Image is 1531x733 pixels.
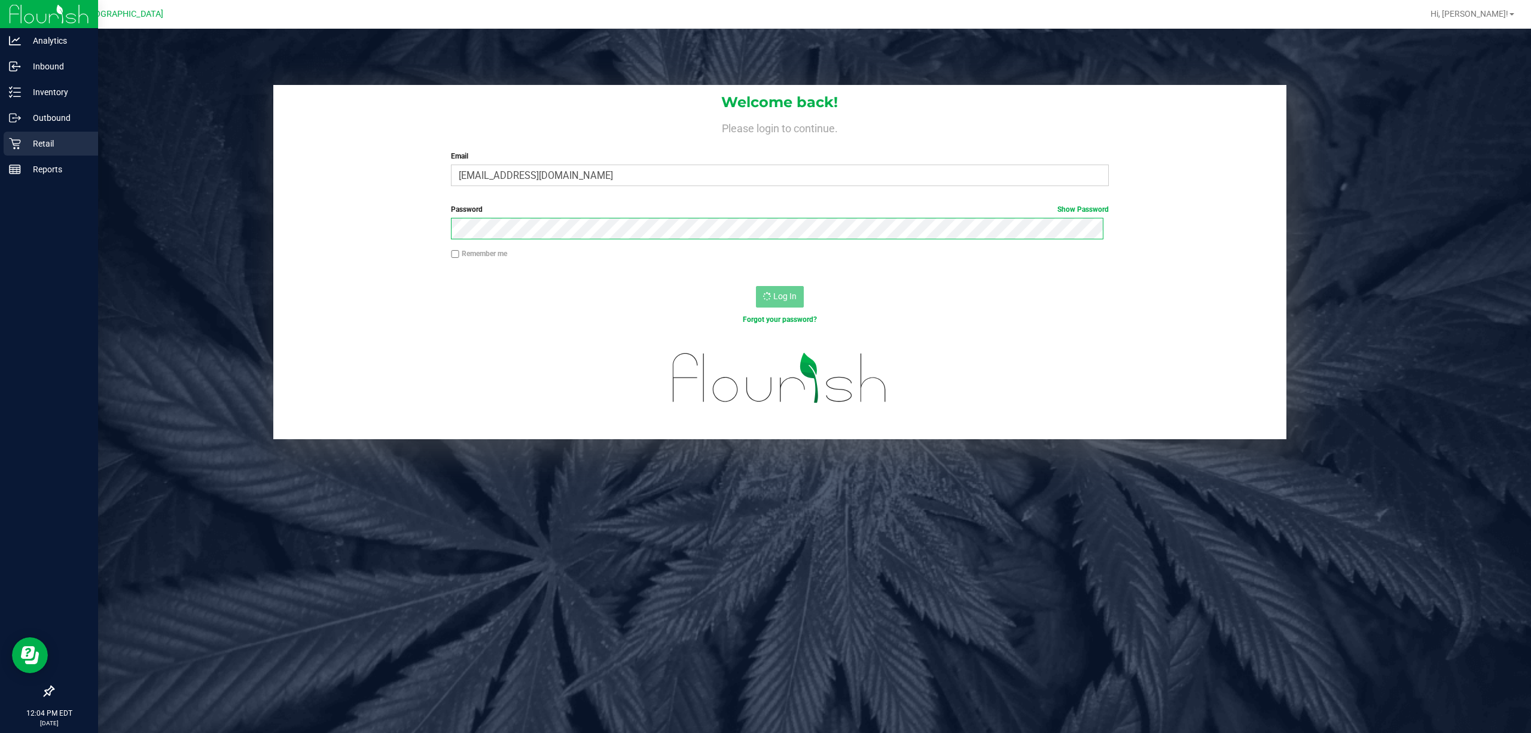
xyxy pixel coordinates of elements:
[9,86,21,98] inline-svg: Inventory
[9,163,21,175] inline-svg: Reports
[5,719,93,728] p: [DATE]
[1057,205,1109,214] a: Show Password
[21,111,93,125] p: Outbound
[451,205,483,214] span: Password
[12,637,48,673] iframe: Resource center
[5,708,93,719] p: 12:04 PM EDT
[9,35,21,47] inline-svg: Analytics
[273,95,1287,110] h1: Welcome back!
[1431,9,1508,19] span: Hi, [PERSON_NAME]!
[21,136,93,151] p: Retail
[451,250,459,258] input: Remember me
[9,112,21,124] inline-svg: Outbound
[743,315,817,324] a: Forgot your password?
[9,60,21,72] inline-svg: Inbound
[451,151,1109,162] label: Email
[273,120,1287,134] h4: Please login to continue.
[773,291,797,301] span: Log In
[756,286,804,308] button: Log In
[21,34,93,48] p: Analytics
[451,248,507,259] label: Remember me
[21,85,93,99] p: Inventory
[653,337,907,419] img: flourish_logo.svg
[9,138,21,150] inline-svg: Retail
[21,59,93,74] p: Inbound
[81,9,163,19] span: [GEOGRAPHIC_DATA]
[21,162,93,177] p: Reports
